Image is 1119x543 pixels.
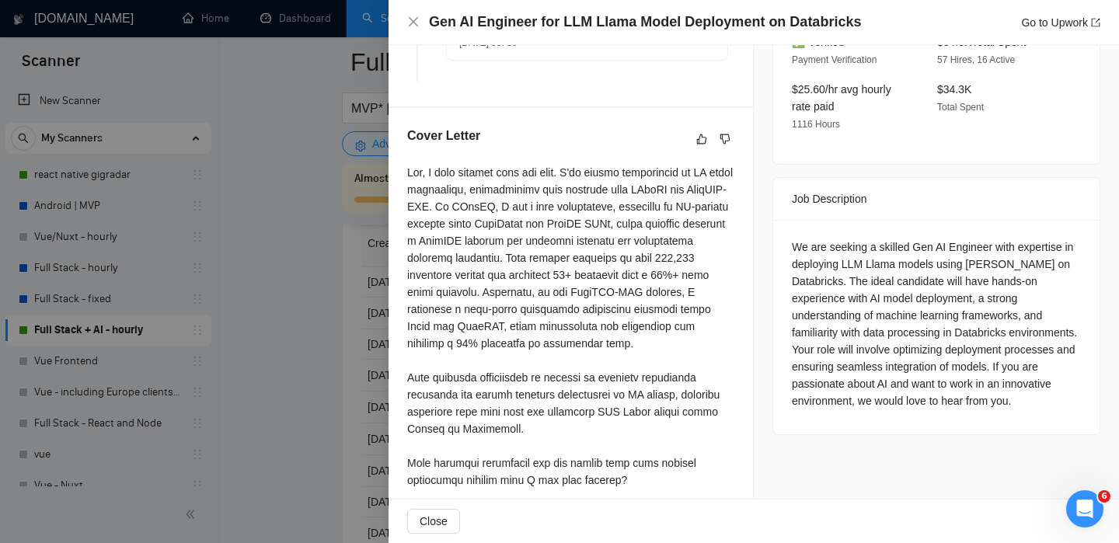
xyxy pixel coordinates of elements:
button: Close [407,509,460,534]
span: Close [420,513,448,530]
span: 1116 Hours [792,119,840,130]
span: dislike [720,133,730,145]
span: $25.60/hr avg hourly rate paid [792,83,891,113]
iframe: Intercom live chat [1066,490,1103,527]
div: Job Description [792,178,1081,220]
span: 6 [1098,490,1110,503]
button: like [692,130,711,148]
span: export [1091,18,1100,27]
span: 57 Hires, 16 Active [937,54,1015,65]
span: [DATE] 05: 50 [459,37,517,48]
span: Total Spent [937,102,984,113]
h4: Gen AI Engineer for LLM Llama Model Deployment on Databricks [429,12,861,32]
span: $34.3K [937,83,971,96]
button: dislike [716,130,734,148]
h5: Cover Letter [407,127,480,145]
span: Payment Verification [792,54,877,65]
div: We are seeking a skilled Gen AI Engineer with expertise in deploying LLM Llama models using [PERS... [792,238,1081,409]
span: close [407,16,420,28]
span: like [696,133,707,145]
button: Close [407,16,420,29]
a: Go to Upworkexport [1021,16,1100,29]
